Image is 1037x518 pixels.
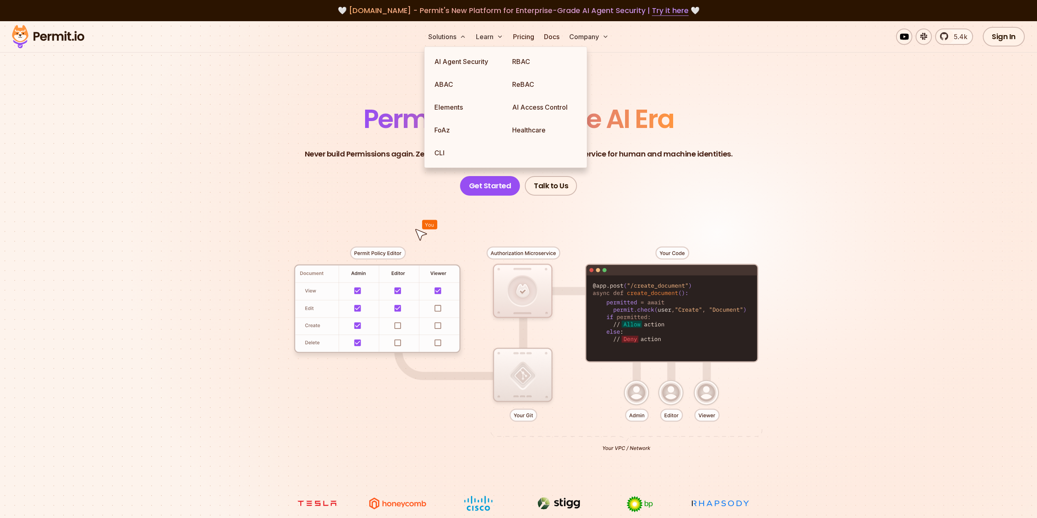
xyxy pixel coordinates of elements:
div: 🤍 🤍 [20,5,1017,16]
a: Elements [428,96,506,119]
img: Permit logo [8,23,88,51]
a: RBAC [506,50,583,73]
a: AI Access Control [506,96,583,119]
p: Never build Permissions again. Zero-latency fine-grained authorization as a service for human and... [305,148,733,160]
a: Get Started [460,176,520,196]
a: CLI [428,141,506,164]
a: ReBAC [506,73,583,96]
a: 5.4k [935,29,973,45]
img: bp [609,496,670,513]
img: Cisco [448,496,509,511]
span: Permissions for The AI Era [363,101,674,137]
a: ABAC [428,73,506,96]
a: Try it here [652,5,689,16]
a: AI Agent Security [428,50,506,73]
a: FoAz [428,119,506,141]
button: Learn [473,29,506,45]
button: Solutions [425,29,469,45]
img: Rhapsody Health [690,496,751,511]
img: Stigg [528,496,590,511]
a: Talk to Us [525,176,577,196]
span: 5.4k [949,32,967,42]
span: [DOMAIN_NAME] - Permit's New Platform for Enterprise-Grade AI Agent Security | [349,5,689,15]
a: Pricing [510,29,537,45]
a: Sign In [983,27,1025,46]
img: Honeycomb [367,496,428,511]
a: Docs [541,29,563,45]
img: tesla [286,496,348,511]
button: Company [566,29,612,45]
a: Healthcare [506,119,583,141]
